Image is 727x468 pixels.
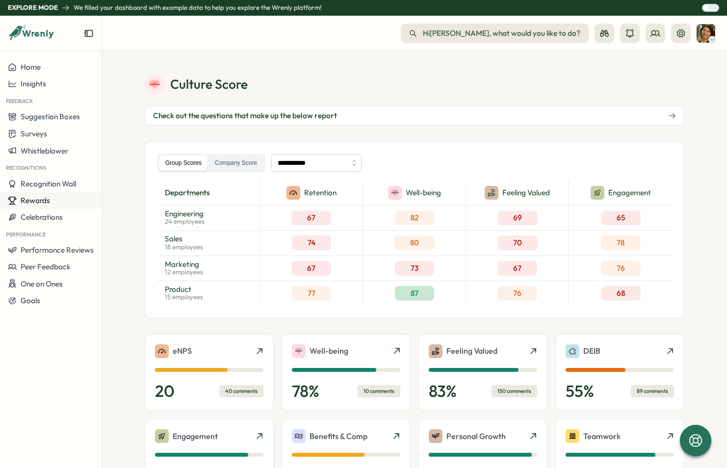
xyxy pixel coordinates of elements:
span: One on Ones [21,279,63,288]
a: Well-being78%10 comments [282,334,411,412]
p: Well-being [310,345,348,357]
div: 150 comments [492,385,537,397]
p: 20 [155,382,175,401]
p: 24 employees [165,217,205,226]
button: Check out the questions that make up the below report [145,106,684,126]
p: Engagement [173,430,218,442]
a: eNPS2040 comments [145,334,274,412]
span: Hi [PERSON_NAME] , what would you like to do? [423,28,580,39]
p: 18 employees [165,243,203,252]
p: 12 employees [165,268,203,277]
div: 70 [497,235,538,250]
div: 82 [395,210,434,225]
p: 78 % [292,382,319,401]
p: DEIB [583,345,600,357]
p: 15 employees [165,293,203,302]
p: Personal Growth [446,430,506,442]
a: Feeling Valued83%150 comments [418,334,547,412]
div: 87 [395,286,434,301]
div: 80 [394,235,435,250]
div: departments [157,181,260,206]
img: Sarah Johnson [697,24,715,43]
span: Performance Reviews [21,245,94,255]
div: 67 [497,261,537,276]
label: Company Score [208,156,263,171]
p: Sales [165,235,203,242]
div: 69 [497,210,538,225]
a: DEIB55%89 comments [555,334,684,412]
p: We filled your dashboard with example data to help you explore the Wrenly platform! [74,3,321,12]
div: 74 [292,235,331,250]
p: Teamwork [583,430,621,442]
p: eNPS [173,345,192,357]
span: Surveys [21,129,47,138]
span: Home [21,62,41,72]
span: Whistleblower [21,146,68,156]
p: Retention [304,187,337,198]
div: 73 [395,261,434,276]
button: Hi[PERSON_NAME], what would you like to do? [401,24,589,43]
div: 78 [601,235,640,250]
p: Engagement [608,187,651,198]
div: 68 [601,286,641,301]
div: 65 [601,210,641,225]
span: Peer Feedback [21,262,71,271]
span: Check out the questions that make up the below report [153,110,337,121]
div: 89 comments [631,385,674,397]
span: Celebrations [21,212,63,222]
div: 40 comments [219,385,263,397]
p: Explore Mode [8,3,58,12]
div: 76 [601,261,641,276]
p: Product [165,286,203,293]
p: Engineering [165,210,205,217]
label: Group Scores [159,156,208,171]
span: Suggestion Boxes [21,112,80,121]
div: 77 [292,286,331,301]
div: 67 [291,261,331,276]
p: Culture Score [170,76,248,93]
p: 55 % [566,382,594,401]
p: Well-being [406,187,441,198]
p: Marketing [165,260,203,268]
button: Expand sidebar [84,28,94,38]
p: Benefits & Comp [310,430,367,442]
span: Rewards [21,196,50,205]
div: 67 [291,210,331,225]
span: Goals [21,296,40,305]
p: 83 % [429,382,457,401]
div: 10 comments [358,385,400,397]
span: Recognition Wall [21,179,76,188]
span: Insights [21,79,46,88]
div: 76 [497,286,537,301]
p: Feeling Valued [446,345,497,357]
p: Feeling Valued [502,187,550,198]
